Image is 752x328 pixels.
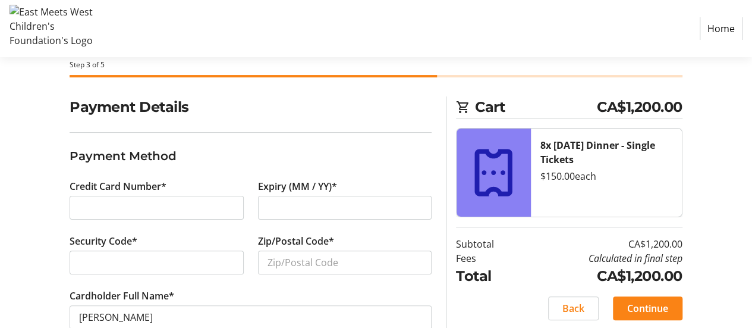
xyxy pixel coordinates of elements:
[70,289,174,303] label: Cardholder Full Name*
[597,96,682,118] span: CA$1,200.00
[70,96,432,118] h2: Payment Details
[627,301,668,315] span: Continue
[79,255,234,270] iframe: Secure CVC input frame
[700,17,742,40] a: Home
[456,265,521,287] td: Total
[540,169,672,183] div: $150.00 each
[475,96,597,118] span: Cart
[548,296,599,320] button: Back
[70,147,432,165] h3: Payment Method
[70,179,166,193] label: Credit Card Number*
[521,265,682,287] td: CA$1,200.00
[456,237,521,251] td: Subtotal
[258,179,337,193] label: Expiry (MM / YY)*
[10,5,94,52] img: East Meets West Children's Foundation's Logo
[540,139,655,166] strong: 8x [DATE] Dinner - Single Tickets
[521,251,682,265] td: Calculated in final step
[258,251,432,274] input: Zip/Postal Code
[258,234,334,248] label: Zip/Postal Code*
[613,296,682,320] button: Continue
[562,301,584,315] span: Back
[456,251,521,265] td: Fees
[79,201,234,215] iframe: Secure card number input frame
[70,60,682,70] div: Step 3 of 5
[70,234,137,248] label: Security Code*
[268,201,422,215] iframe: Secure expiration date input frame
[521,237,682,251] td: CA$1,200.00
